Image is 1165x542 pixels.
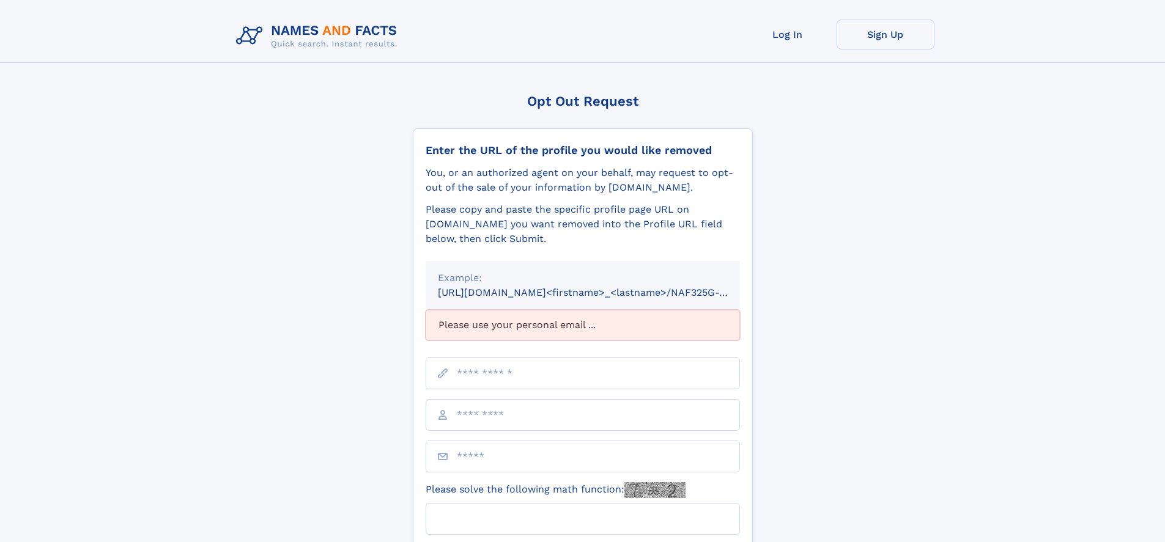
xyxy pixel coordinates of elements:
div: Please copy and paste the specific profile page URL on [DOMAIN_NAME] you want removed into the Pr... [426,202,740,246]
label: Please solve the following math function: [426,482,686,498]
div: Enter the URL of the profile you would like removed [426,144,740,157]
small: [URL][DOMAIN_NAME]<firstname>_<lastname>/NAF325G-xxxxxxxx [438,287,763,298]
a: Log In [739,20,837,49]
img: Logo Names and Facts [231,20,407,53]
a: Sign Up [837,20,934,49]
div: Please use your personal email ... [426,310,740,340]
div: Opt Out Request [413,93,753,109]
div: You, or an authorized agent on your behalf, may request to opt-out of the sale of your informatio... [426,166,740,195]
div: Example: [438,271,728,285]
